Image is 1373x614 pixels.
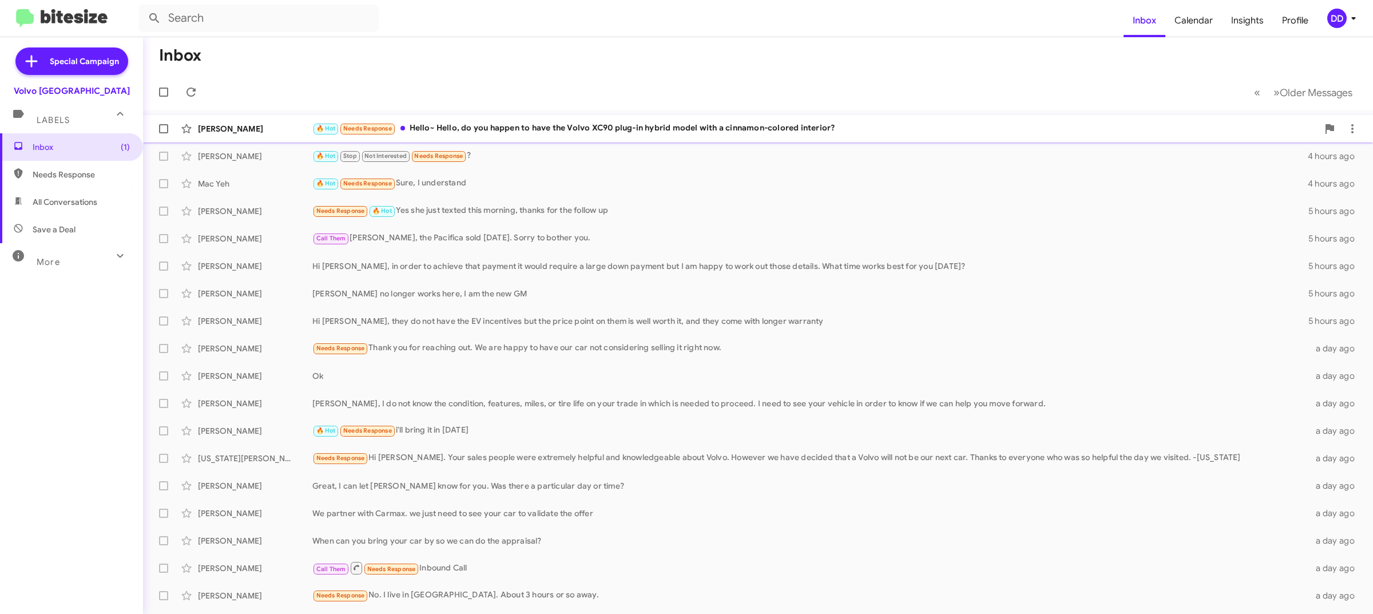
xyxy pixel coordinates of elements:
[312,315,1306,327] div: Hi [PERSON_NAME], they do not have the EV incentives but the price point on them is well worth it...
[316,180,336,187] span: 🔥 Hot
[312,122,1318,135] div: Hello~ Hello, do you happen to have the Volvo XC90 plug-in hybrid model with a cinnamon-colored i...
[312,232,1306,245] div: [PERSON_NAME], the Pacifica sold [DATE]. Sorry to bother you.
[138,5,379,32] input: Search
[312,480,1306,492] div: Great, I can let [PERSON_NAME] know for you. Was there a particular day or time?
[316,125,336,132] span: 🔥 Hot
[312,288,1306,299] div: [PERSON_NAME] no longer works here, I am the new GM
[1306,562,1364,574] div: a day ago
[367,565,416,573] span: Needs Response
[1306,150,1364,162] div: 4 hours ago
[1247,81,1267,104] button: Previous
[312,370,1306,382] div: Ok
[198,453,312,464] div: [US_STATE][PERSON_NAME]
[198,370,312,382] div: [PERSON_NAME]
[1267,81,1359,104] button: Next
[50,56,119,67] span: Special Campaign
[121,141,130,153] span: (1)
[1306,425,1364,437] div: a day ago
[1124,4,1165,37] a: Inbox
[343,152,357,160] span: Stop
[198,123,312,134] div: [PERSON_NAME]
[1318,9,1360,28] button: DD
[1306,590,1364,601] div: a day ago
[1306,508,1364,519] div: a day ago
[316,344,365,352] span: Needs Response
[33,169,130,180] span: Needs Response
[316,454,365,462] span: Needs Response
[1306,205,1364,217] div: 5 hours ago
[198,343,312,354] div: [PERSON_NAME]
[198,288,312,299] div: [PERSON_NAME]
[312,535,1306,546] div: When can you bring your car by so we can do the appraisal?
[312,204,1306,217] div: Yes she just texted this morning, thanks for the follow up
[15,47,128,75] a: Special Campaign
[316,235,346,242] span: Call Them
[343,180,392,187] span: Needs Response
[1306,343,1364,354] div: a day ago
[37,257,60,267] span: More
[198,398,312,409] div: [PERSON_NAME]
[198,535,312,546] div: [PERSON_NAME]
[198,590,312,601] div: [PERSON_NAME]
[312,424,1306,437] div: i'll bring it in [DATE]
[198,315,312,327] div: [PERSON_NAME]
[1222,4,1273,37] a: Insights
[198,233,312,244] div: [PERSON_NAME]
[1280,86,1352,99] span: Older Messages
[364,152,407,160] span: Not Interested
[14,85,130,97] div: Volvo [GEOGRAPHIC_DATA]
[37,115,70,125] span: Labels
[1273,85,1280,100] span: »
[312,508,1306,519] div: We partner with Carmax. we just need to see your car to validate the offer
[1306,260,1364,272] div: 5 hours ago
[198,562,312,574] div: [PERSON_NAME]
[1248,81,1359,104] nav: Page navigation example
[1273,4,1318,37] a: Profile
[198,508,312,519] div: [PERSON_NAME]
[312,260,1306,272] div: Hi [PERSON_NAME], in order to achieve that payment it would require a large down payment but I am...
[198,150,312,162] div: [PERSON_NAME]
[312,451,1306,465] div: Hi [PERSON_NAME]. Your sales people were extremely helpful and knowledgeable about Volvo. However...
[343,427,392,434] span: Needs Response
[312,342,1306,355] div: Thank you for reaching out. We are happy to have our car not considering selling it right now.
[312,589,1306,602] div: No. I live in [GEOGRAPHIC_DATA]. About 3 hours or so away.
[1306,315,1364,327] div: 5 hours ago
[198,205,312,217] div: [PERSON_NAME]
[198,425,312,437] div: [PERSON_NAME]
[372,207,392,215] span: 🔥 Hot
[1306,178,1364,189] div: 4 hours ago
[1306,535,1364,546] div: a day ago
[1306,233,1364,244] div: 5 hours ago
[1306,480,1364,492] div: a day ago
[1254,85,1260,100] span: «
[316,565,346,573] span: Call Them
[159,46,201,65] h1: Inbox
[414,152,463,160] span: Needs Response
[316,152,336,160] span: 🔥 Hot
[1306,370,1364,382] div: a day ago
[316,592,365,599] span: Needs Response
[312,177,1306,190] div: Sure, I understand
[343,125,392,132] span: Needs Response
[1306,288,1364,299] div: 5 hours ago
[312,149,1306,163] div: ?
[198,260,312,272] div: [PERSON_NAME]
[312,398,1306,409] div: [PERSON_NAME], I do not know the condition, features, miles, or tire life on your trade in which ...
[33,224,76,235] span: Save a Deal
[33,141,130,153] span: Inbox
[316,427,336,434] span: 🔥 Hot
[1165,4,1222,37] a: Calendar
[1327,9,1347,28] div: DD
[33,196,97,208] span: All Conversations
[312,561,1306,575] div: Inbound Call
[198,480,312,492] div: [PERSON_NAME]
[1306,398,1364,409] div: a day ago
[1306,453,1364,464] div: a day ago
[316,207,365,215] span: Needs Response
[198,178,312,189] div: Mac Yeh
